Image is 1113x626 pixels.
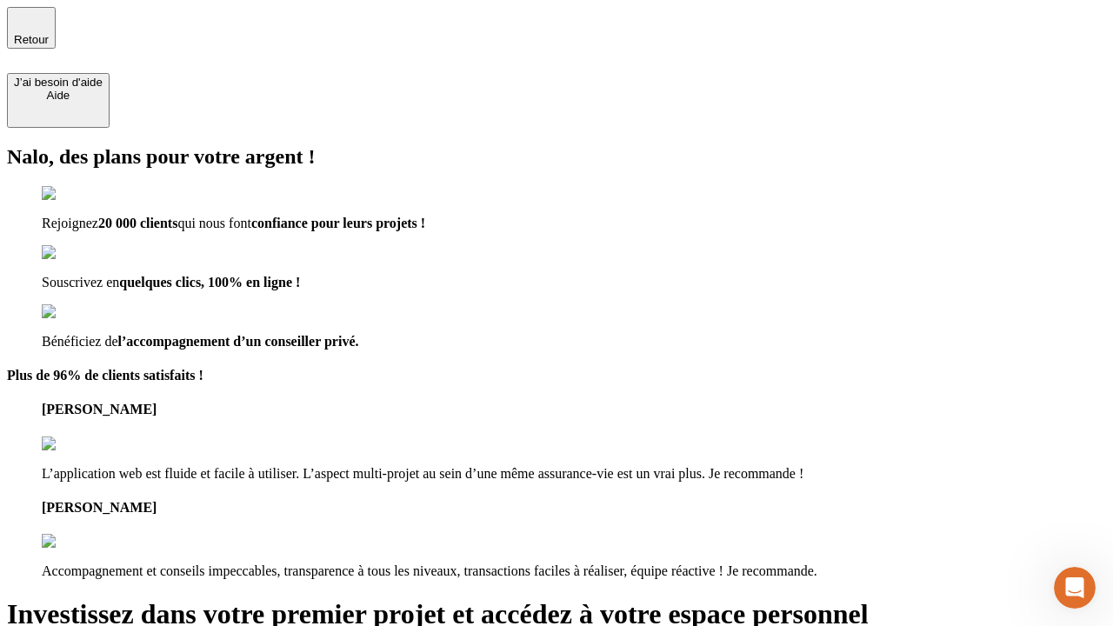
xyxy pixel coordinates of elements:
img: reviews stars [42,534,128,549]
span: Souscrivez en [42,275,119,290]
div: J’ai besoin d'aide [14,76,103,89]
p: L’application web est fluide et facile à utiliser. L’aspect multi-projet au sein d’une même assur... [42,466,1106,482]
span: Bénéficiez de [42,334,118,349]
span: quelques clics, 100% en ligne ! [119,275,300,290]
button: J’ai besoin d'aideAide [7,73,110,128]
img: checkmark [42,304,117,320]
img: reviews stars [42,436,128,452]
h2: Nalo, des plans pour votre argent ! [7,145,1106,169]
span: l’accompagnement d’un conseiller privé. [118,334,359,349]
span: confiance pour leurs projets ! [251,216,425,230]
h4: [PERSON_NAME] [42,500,1106,516]
iframe: Intercom live chat [1054,567,1096,609]
span: Retour [14,33,49,46]
span: 20 000 clients [98,216,178,230]
h4: [PERSON_NAME] [42,402,1106,417]
span: Rejoignez [42,216,98,230]
span: qui nous font [177,216,250,230]
div: Aide [14,89,103,102]
button: Retour [7,7,56,49]
h4: Plus de 96% de clients satisfaits ! [7,368,1106,383]
p: Accompagnement et conseils impeccables, transparence à tous les niveaux, transactions faciles à r... [42,563,1106,579]
img: checkmark [42,186,117,202]
img: checkmark [42,245,117,261]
